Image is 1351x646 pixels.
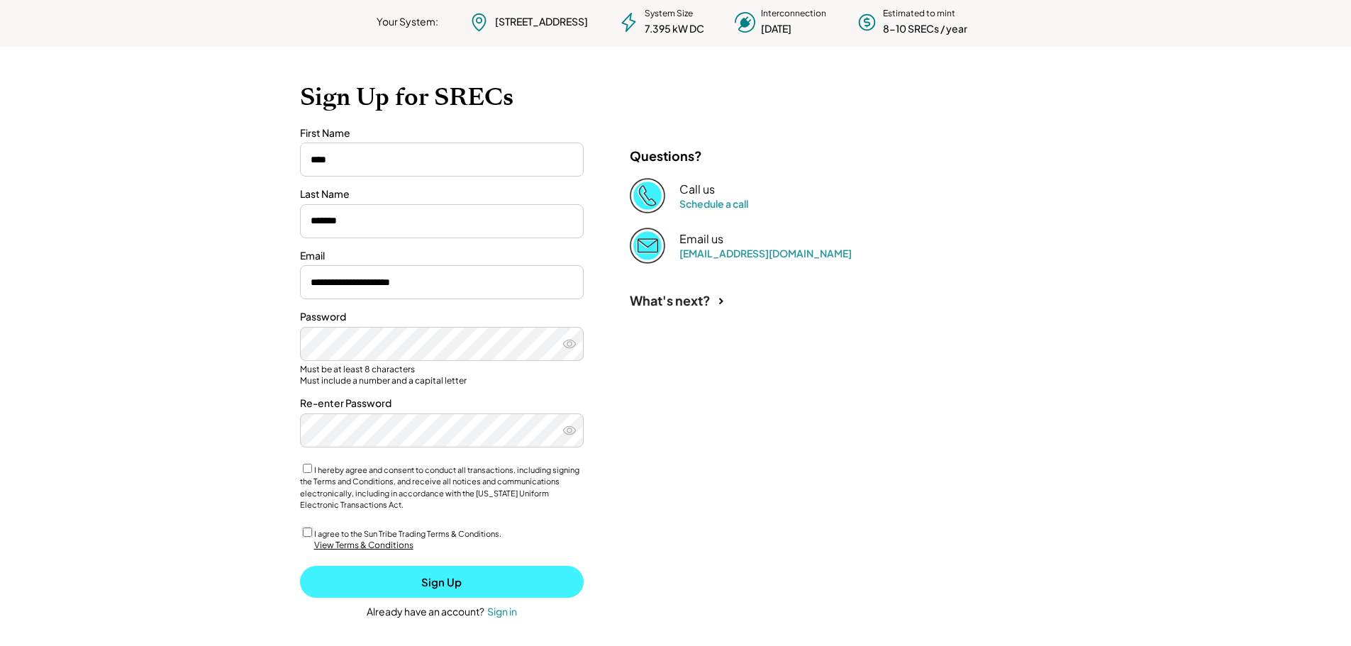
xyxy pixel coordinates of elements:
[300,126,584,140] div: First Name
[679,182,715,197] div: Call us
[630,292,711,308] div: What's next?
[495,15,588,29] div: [STREET_ADDRESS]
[487,605,517,618] div: Sign in
[761,8,826,20] div: Interconnection
[314,540,413,552] div: View Terms & Conditions
[883,22,967,36] div: 8-10 SRECs / year
[300,364,584,386] div: Must be at least 8 characters Must include a number and a capital letter
[645,8,693,20] div: System Size
[679,247,852,260] a: [EMAIL_ADDRESS][DOMAIN_NAME]
[630,178,665,213] img: Phone%20copy%403x.png
[377,15,438,29] div: Your System:
[300,396,584,411] div: Re-enter Password
[645,22,704,36] div: 7.395 kW DC
[679,197,748,210] a: Schedule a call
[300,566,584,598] button: Sign Up
[300,310,584,324] div: Password
[761,22,791,36] div: [DATE]
[630,228,665,263] img: Email%202%403x.png
[300,187,584,201] div: Last Name
[314,529,501,538] label: I agree to the Sun Tribe Trading Terms & Conditions.
[630,147,702,164] div: Questions?
[883,8,955,20] div: Estimated to mint
[679,232,723,247] div: Email us
[300,465,579,510] label: I hereby agree and consent to conduct all transactions, including signing the Terms and Condition...
[300,249,584,263] div: Email
[367,605,484,619] div: Already have an account?
[300,82,1052,112] h1: Sign Up for SRECs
